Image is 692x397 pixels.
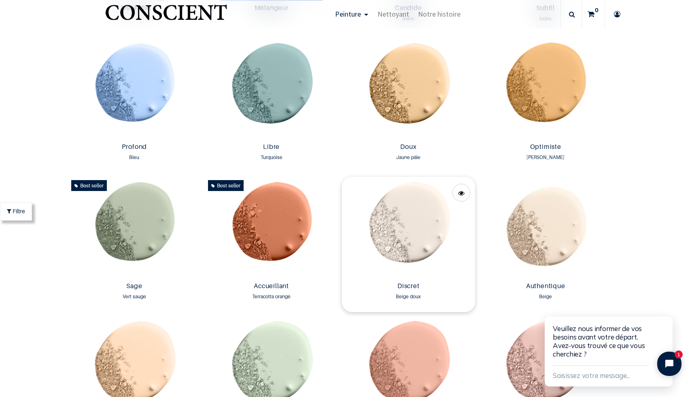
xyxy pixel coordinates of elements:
[13,207,25,215] span: Filtre
[71,153,198,161] div: Bleu
[335,9,361,19] span: Peinture
[71,143,198,152] a: Profond
[482,153,609,161] div: [PERSON_NAME]
[345,282,472,291] a: Discret
[68,177,201,278] img: Product image
[482,293,609,301] div: Beige
[345,293,472,301] div: Beige doux
[208,143,335,152] a: Libre
[71,180,107,191] div: Best seller
[479,177,612,278] img: Product image
[482,143,609,152] a: Optimiste
[537,290,692,397] iframe: Tidio Chat
[452,184,470,202] a: Quick View
[345,153,472,161] div: Jaune pâle
[71,282,198,291] a: Sage
[205,177,338,278] img: Product image
[342,177,475,278] img: Product image
[208,293,335,301] div: Terracotta orangé
[205,38,338,140] img: Product image
[68,38,201,140] img: Product image
[208,153,335,161] div: Turquoise
[418,9,461,19] span: Notre histoire
[482,282,609,291] a: Authentique
[71,293,198,301] div: Vert sauge
[593,6,601,14] sup: 0
[342,38,475,140] img: Product image
[208,282,335,291] a: Accueillant
[208,180,244,191] div: Best seller
[479,38,612,140] img: Product image
[345,143,472,152] a: Doux
[378,9,409,19] span: Nettoyant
